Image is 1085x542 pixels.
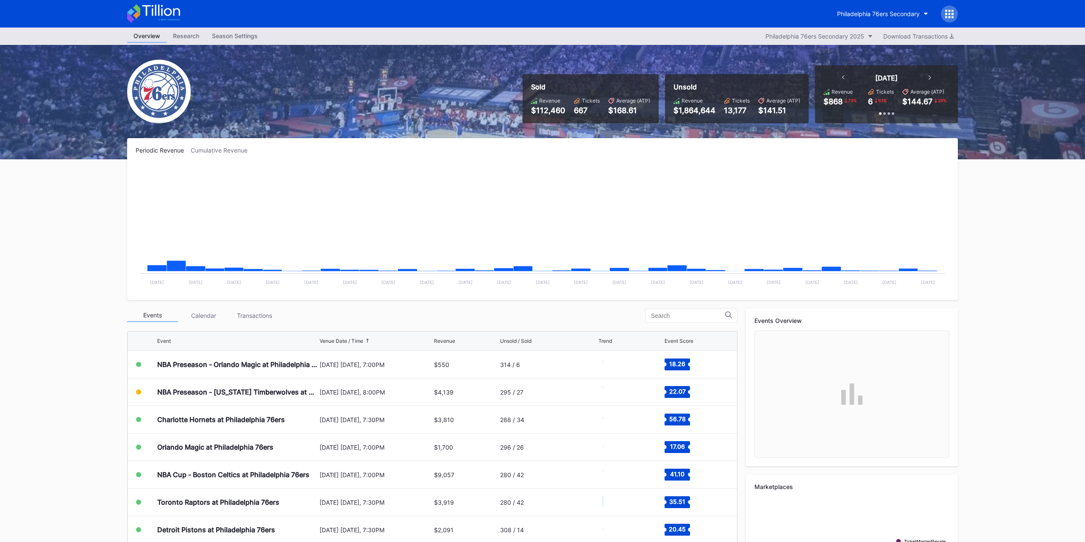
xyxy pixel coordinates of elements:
div: NBA Preseason - Orlando Magic at Philadelphia 76ers [157,360,317,369]
svg: Chart title [598,464,624,485]
div: $1,864,644 [673,106,715,115]
div: Orlando Magic at Philadelphia 76ers [157,443,273,451]
svg: Chart title [136,164,949,292]
div: Events [127,309,178,322]
div: $4,139 [434,389,453,396]
div: $1,700 [434,444,453,451]
input: Search [651,312,725,319]
div: NBA Cup - Boston Celtics at Philadelphia 76ers [157,470,309,479]
div: Average (ATP) [616,97,650,104]
text: [DATE] [381,280,395,285]
div: 29 % [937,97,947,104]
div: Sold [531,83,650,91]
div: 63 % [877,97,887,104]
text: [DATE] [882,280,896,285]
div: 667 [574,106,600,115]
div: Charlotte Hornets at Philadelphia 76ers [157,415,285,424]
div: Event Score [665,338,693,344]
a: Research [167,30,206,43]
div: Venue Date / Time [320,338,363,344]
svg: Chart title [598,519,624,540]
div: Transactions [229,309,280,322]
text: [DATE] [728,280,742,285]
svg: Chart title [598,409,624,430]
div: 314 / 6 [500,361,520,368]
div: Revenue [832,89,853,95]
text: [DATE] [459,280,473,285]
a: Season Settings [206,30,264,43]
text: 22.07 [669,388,685,395]
div: Marketplaces [754,483,949,490]
div: 296 / 26 [500,444,524,451]
text: [DATE] [690,280,704,285]
text: [DATE] [343,280,357,285]
div: $141.51 [758,106,800,115]
div: Research [167,30,206,42]
text: [DATE] [767,280,781,285]
div: 280 / 42 [500,499,524,506]
div: Calendar [178,309,229,322]
div: Revenue [539,97,560,104]
text: [DATE] [536,280,550,285]
div: [DATE] [DATE], 7:00PM [320,471,432,478]
text: [DATE] [420,280,434,285]
div: [DATE] [DATE], 7:30PM [320,499,432,506]
div: Average (ATP) [766,97,800,104]
text: [DATE] [150,280,164,285]
div: $3,919 [434,499,454,506]
div: $550 [434,361,449,368]
svg: Chart title [598,492,624,513]
text: 20.45 [669,525,686,533]
svg: Chart title [598,381,624,403]
div: Toronto Raptors at Philadelphia 76ers [157,498,279,506]
div: 295 / 27 [500,389,523,396]
text: [DATE] [844,280,858,285]
button: Download Transactions [879,31,958,42]
text: [DATE] [651,280,665,285]
text: 56.78 [669,415,685,422]
text: [DATE] [612,280,626,285]
div: Revenue [434,338,455,344]
div: [DATE] [DATE], 8:00PM [320,389,432,396]
button: Philadelphia 76ers Secondary [831,6,935,22]
a: Overview [127,30,167,43]
text: 18.26 [669,360,685,367]
text: [DATE] [574,280,588,285]
div: $868 [823,97,843,106]
text: [DATE] [266,280,280,285]
div: Tickets [732,97,750,104]
text: [DATE] [227,280,241,285]
div: 6 [868,97,873,106]
div: $9,057 [434,471,454,478]
div: 73 % [847,97,857,104]
div: $3,810 [434,416,454,423]
div: Download Transactions [883,33,954,40]
text: [DATE] [805,280,819,285]
div: NBA Preseason - [US_STATE] Timberwolves at Philadelphia 76ers [157,388,317,396]
text: [DATE] [304,280,318,285]
div: Average (ATP) [910,89,944,95]
div: Tickets [876,89,894,95]
button: Philadelphia 76ers Secondary 2025 [761,31,877,42]
text: 35.51 [669,498,685,505]
div: Unsold [673,83,800,91]
div: Detroit Pistons at Philadelphia 76ers [157,525,275,534]
div: Event [157,338,171,344]
svg: Chart title [598,354,624,375]
div: $168.61 [608,106,650,115]
div: [DATE] [DATE], 7:30PM [320,416,432,423]
div: 308 / 14 [500,526,524,534]
div: Philadelphia 76ers Secondary 2025 [765,33,864,40]
img: Philadelphia_76ers.png [127,60,191,123]
div: Trend [598,338,612,344]
text: 17.06 [670,443,684,450]
div: $112,460 [531,106,565,115]
div: Events Overview [754,317,949,324]
text: [DATE] [189,280,203,285]
div: Season Settings [206,30,264,42]
div: [DATE] [DATE], 7:00PM [320,361,432,368]
div: Periodic Revenue [136,147,191,154]
div: [DATE] [DATE], 7:30PM [320,526,432,534]
div: Revenue [682,97,703,104]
